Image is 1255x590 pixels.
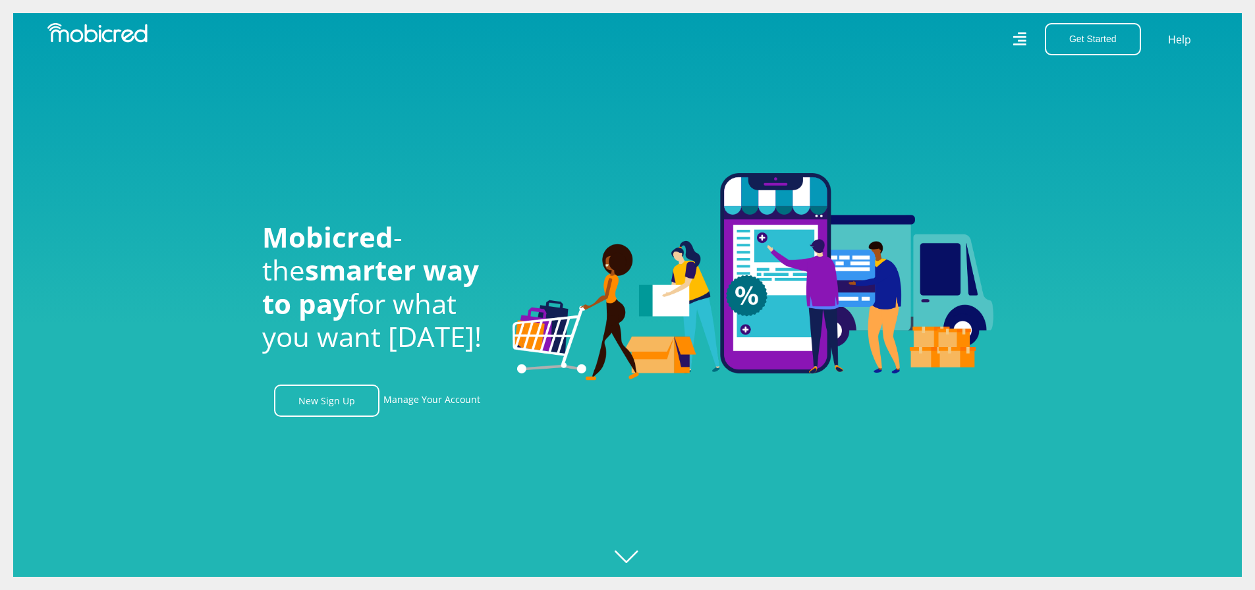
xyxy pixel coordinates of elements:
a: New Sign Up [274,385,379,417]
img: Mobicred [47,23,148,43]
img: Welcome to Mobicred [513,173,993,381]
a: Manage Your Account [383,385,480,417]
h1: - the for what you want [DATE]! [262,221,493,354]
button: Get Started [1045,23,1141,55]
span: smarter way to pay [262,251,479,321]
span: Mobicred [262,218,393,255]
a: Help [1167,31,1192,48]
